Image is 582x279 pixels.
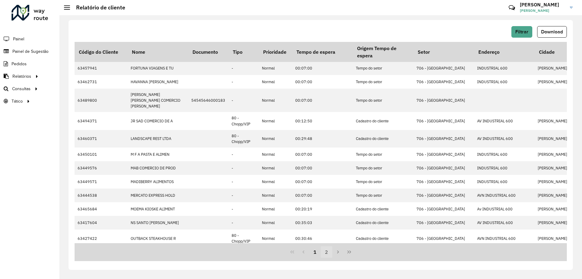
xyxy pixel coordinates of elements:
td: Normal [259,216,292,230]
td: Normal [259,230,292,247]
td: INDUSTRIAL 600 [474,61,535,75]
td: 706 - [GEOGRAPHIC_DATA] [413,202,474,216]
td: 63465684 [75,202,128,216]
td: Normal [259,61,292,75]
span: Painel de Sugestão [12,48,48,55]
td: - [229,61,259,75]
td: AVN INDUSTRIAL 600 [474,189,535,202]
td: [PERSON_NAME] [PERSON_NAME] COMERCIO [PERSON_NAME] [128,89,188,112]
td: - [229,75,259,89]
td: 00:07:00 [292,61,353,75]
span: Relatórios [12,73,31,80]
td: 706 - [GEOGRAPHIC_DATA] [413,148,474,161]
td: Normal [259,189,292,202]
td: Normal [259,175,292,189]
span: Pedidos [12,61,27,67]
button: 2 [321,246,332,258]
button: 1 [309,246,321,258]
td: - [229,175,259,189]
td: M F A PASTA E ALIMEN [128,148,188,161]
td: Cadastro do cliente [353,216,413,230]
td: 80 - Chopp/VIP [229,112,259,130]
td: Cadastro do cliente [353,130,413,148]
td: AV INDUSTRIAL 600 [474,112,535,130]
td: Normal [259,161,292,175]
span: Tático [12,98,23,104]
td: Tempo do setor [353,161,413,175]
td: 63489800 [75,89,128,112]
td: JR SAD COMERCIO DE A [128,112,188,130]
td: NS SANTO [PERSON_NAME] [128,216,188,230]
td: 00:29:48 [292,130,353,148]
td: Tempo do setor [353,61,413,75]
td: MADIBERRY ALIMENTOS [128,175,188,189]
th: Código do Cliente [75,42,128,62]
td: AV INDUSTRIAL 600 [474,216,535,230]
td: AV INDUSTRIAL 600 [474,130,535,148]
th: Endereço [474,42,535,62]
td: 706 - [GEOGRAPHIC_DATA] [413,161,474,175]
td: INDUSTRIAL 600 [474,148,535,161]
th: Prioridade [259,42,292,62]
td: - [229,148,259,161]
td: 706 - [GEOGRAPHIC_DATA] [413,112,474,130]
td: 00:07:00 [292,161,353,175]
span: Download [541,29,563,34]
h3: [PERSON_NAME] [520,2,565,8]
td: Tempo do setor [353,75,413,89]
td: 63462731 [75,75,128,89]
td: 63460371 [75,130,128,148]
td: Tempo do setor [353,189,413,202]
td: MERCATO EXPRESS HOLD [128,189,188,202]
th: Nome [128,42,188,62]
td: 706 - [GEOGRAPHIC_DATA] [413,61,474,75]
td: 706 - [GEOGRAPHIC_DATA] [413,216,474,230]
td: 00:07:00 [292,175,353,189]
td: AVN INDUSTRIAL 600 [474,230,535,247]
td: INDUSTRIAL 600 [474,161,535,175]
td: 63427422 [75,230,128,247]
span: [PERSON_NAME] [520,8,565,13]
button: Next Page [332,246,344,258]
td: 63417604 [75,216,128,230]
th: Origem Tempo de espera [353,42,413,62]
td: 00:07:00 [292,148,353,161]
td: - [229,89,259,112]
td: Normal [259,75,292,89]
a: Contato Rápido [505,1,518,14]
td: FORTUNA VIAGENS E TU [128,61,188,75]
td: - [229,161,259,175]
th: Tempo de espera [292,42,353,62]
button: Download [537,26,567,38]
td: Normal [259,148,292,161]
th: Tipo [229,42,259,62]
td: 00:20:19 [292,202,353,216]
td: 00:35:03 [292,216,353,230]
td: 00:07:00 [292,89,353,112]
td: 706 - [GEOGRAPHIC_DATA] [413,175,474,189]
td: 80 - Chopp/VIP [229,130,259,148]
span: Consultas [12,86,31,92]
th: Documento [188,42,229,62]
td: 00:07:00 [292,189,353,202]
td: 63444538 [75,189,128,202]
td: Normal [259,112,292,130]
button: Last Page [343,246,355,258]
td: Cadastro do cliente [353,112,413,130]
td: Normal [259,130,292,148]
td: Cadastro do cliente [353,230,413,247]
td: 00:12:50 [292,112,353,130]
td: Tempo do setor [353,148,413,161]
td: - [229,202,259,216]
td: 00:30:46 [292,230,353,247]
span: Filtrar [515,29,528,34]
td: - [229,189,259,202]
td: 706 - [GEOGRAPHIC_DATA] [413,130,474,148]
td: LANDSCAPE REST LTDA [128,130,188,148]
button: Filtrar [511,26,532,38]
td: 54545646000183 [188,89,229,112]
td: MAB COMERCIO DE PROD [128,161,188,175]
td: 63449571 [75,175,128,189]
td: 706 - [GEOGRAPHIC_DATA] [413,189,474,202]
td: Av INDUSTRIAL 600 [474,202,535,216]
